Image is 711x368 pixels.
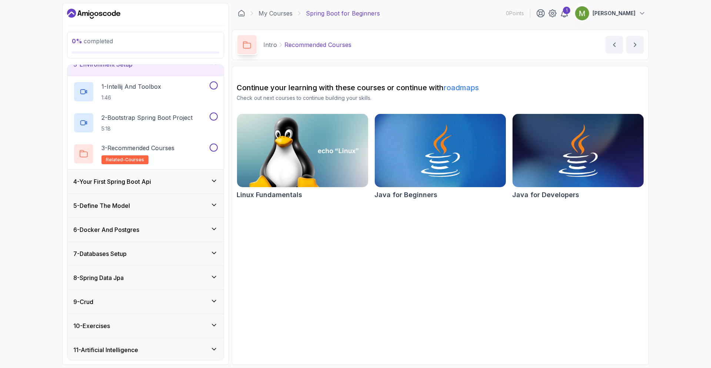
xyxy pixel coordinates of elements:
button: 8-Spring Data Jpa [67,266,224,290]
h3: 6 - Docker And Postgres [73,225,139,234]
img: Java for Beginners card [375,114,506,187]
p: Intro [263,40,277,49]
p: Spring Boot for Beginners [306,9,380,18]
h2: Linux Fundamentals [237,190,302,200]
h3: 4 - Your First Spring Boot Api [73,177,151,186]
p: 2 - Bootstrap Spring Boot Project [101,113,193,122]
span: completed [72,37,113,45]
h3: 8 - Spring Data Jpa [73,273,124,282]
img: Java for Developers card [513,114,644,187]
a: Linux Fundamentals cardLinux Fundamentals [237,114,368,200]
span: 0 % [72,37,82,45]
p: [PERSON_NAME] [592,10,635,17]
button: 6-Docker And Postgres [67,218,224,242]
a: My Courses [258,9,293,18]
p: 5:18 [101,125,193,132]
a: Dashboard [238,10,245,17]
p: 3 - Recommended Courses [101,144,174,152]
h2: Continue your learning with these courses or continue with [237,82,644,93]
h2: Java for Beginners [374,190,437,200]
h3: 11 - Artificial Intelligence [73,345,138,354]
button: previous content [605,36,623,54]
h3: 5 - Define The Model [73,201,130,210]
div: 1 [563,7,570,14]
p: 0 Points [506,10,524,17]
h2: Java for Developers [512,190,579,200]
button: 4-Your First Spring Boot Api [67,170,224,193]
button: 2-Bootstrap Spring Boot Project5:18 [73,112,218,133]
button: next content [626,36,644,54]
h3: 10 - Exercises [73,321,110,330]
h3: 7 - Databases Setup [73,249,127,258]
p: 1:46 [101,94,161,101]
a: Java for Developers cardJava for Developers [512,114,644,200]
p: 1 - Intellij And Toolbox [101,82,161,91]
a: Dashboard [67,8,120,20]
button: 11-Artificial Intelligence [67,338,224,362]
button: 9-Crud [67,290,224,314]
a: 1 [560,9,569,18]
button: 5-Define The Model [67,194,224,217]
a: Java for Beginners cardJava for Beginners [374,114,506,200]
button: user profile image[PERSON_NAME] [575,6,646,21]
button: 10-Exercises [67,314,224,338]
button: 7-Databases Setup [67,242,224,266]
a: roadmaps [444,83,479,92]
p: Recommended Courses [284,40,351,49]
button: 1-Intellij And Toolbox1:46 [73,81,218,102]
button: 3-Recommended Coursesrelated-courses [73,144,218,164]
p: Check out next courses to continue building your skills. [237,94,644,102]
h3: 9 - Crud [73,297,93,306]
span: related-courses [106,157,144,163]
img: Linux Fundamentals card [237,114,368,187]
img: user profile image [575,6,589,20]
